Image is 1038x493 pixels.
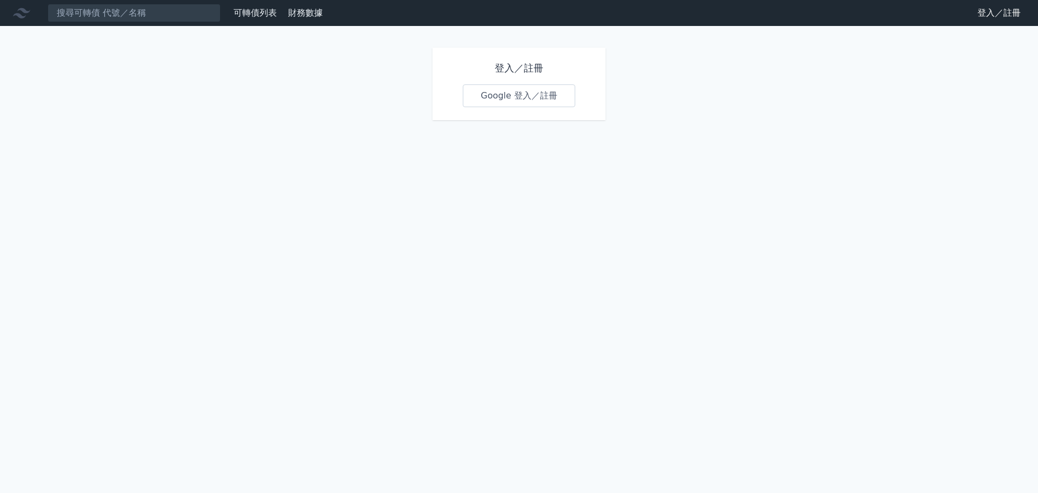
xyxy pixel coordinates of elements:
input: 搜尋可轉債 代號／名稱 [48,4,221,22]
a: 可轉債列表 [234,8,277,18]
a: 財務數據 [288,8,323,18]
a: Google 登入／註冊 [463,84,575,107]
h1: 登入／註冊 [463,61,575,76]
a: 登入／註冊 [969,4,1029,22]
